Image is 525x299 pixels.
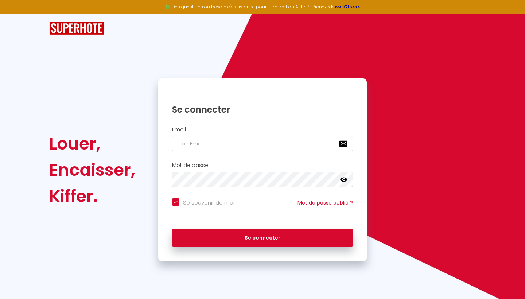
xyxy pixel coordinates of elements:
[49,157,135,183] div: Encaisser,
[49,22,104,35] img: SuperHote logo
[172,104,353,115] h1: Se connecter
[49,183,135,209] div: Kiffer.
[172,229,353,247] button: Se connecter
[49,131,135,157] div: Louer,
[172,127,353,133] h2: Email
[335,4,360,10] a: >>> ICI <<<<
[297,199,353,206] a: Mot de passe oublié ?
[172,162,353,168] h2: Mot de passe
[172,136,353,151] input: Ton Email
